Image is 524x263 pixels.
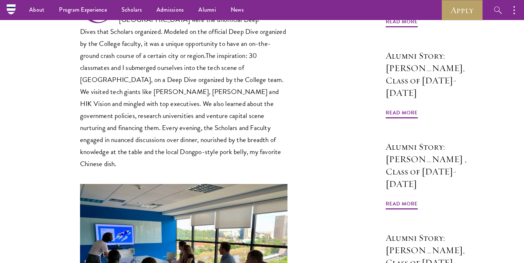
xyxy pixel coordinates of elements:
[386,141,488,211] a: Alumni Story: [PERSON_NAME] , Class of [DATE]-[DATE] Read More
[386,50,488,99] h3: Alumni Story: [PERSON_NAME], Class of [DATE]-[DATE]
[386,50,488,119] a: Alumni Story: [PERSON_NAME], Class of [DATE]-[DATE] Read More
[386,199,418,211] span: Read More
[386,108,418,119] span: Read More
[386,141,488,190] h3: Alumni Story: [PERSON_NAME] , Class of [DATE]-[DATE]
[386,17,418,28] span: Read More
